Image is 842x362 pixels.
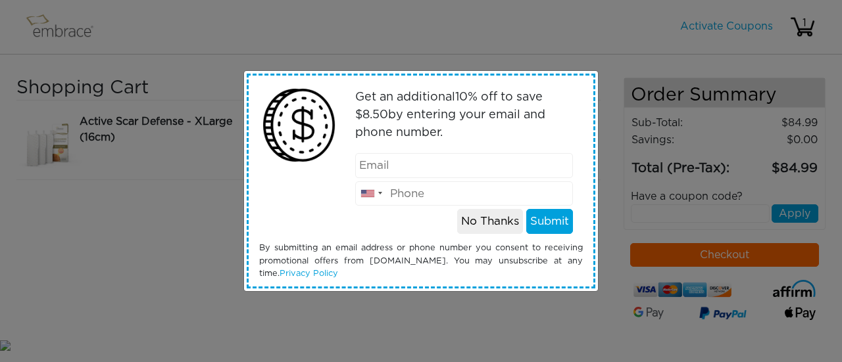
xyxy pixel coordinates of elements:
[256,82,342,168] img: money2.png
[355,153,574,178] input: Email
[526,209,573,234] button: Submit
[355,89,574,142] p: Get an additional % off to save $ by entering your email and phone number.
[355,181,574,206] input: Phone
[362,109,388,121] span: 8.50
[356,182,386,206] div: United States: +1
[249,242,593,280] div: By submitting an email address or phone number you consent to receiving promotional offers from [...
[455,91,468,103] span: 10
[457,209,523,234] button: No Thanks
[280,269,338,278] a: Privacy Policy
